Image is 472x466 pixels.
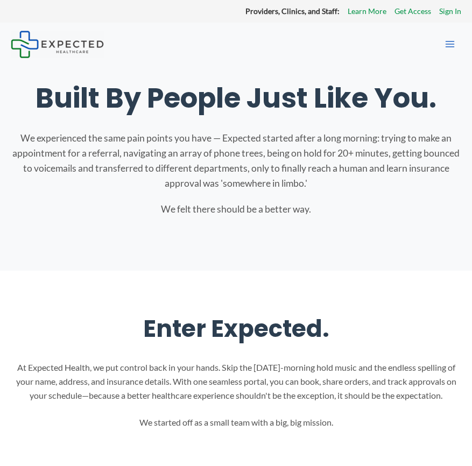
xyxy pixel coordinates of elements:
a: Learn More [348,4,386,18]
h2: Enter Expected. [11,314,461,344]
button: Main menu toggle [439,33,461,55]
p: We started off as a small team with a big, big mission. [11,415,461,429]
p: We felt there should be a better way. [11,202,461,217]
p: At Expected Health, we put control back in your hands. Skip the [DATE]-morning hold music and the... [11,361,461,402]
strong: Providers, Clinics, and Staff: [245,6,340,16]
p: We experienced the same pain points you have — Expected started after a long morning: trying to m... [11,131,461,191]
a: Sign In [439,4,461,18]
a: Get Access [394,4,431,18]
img: Expected Healthcare Logo - side, dark font, small [11,31,104,58]
h1: Built By People Just Like You. [11,82,461,115]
